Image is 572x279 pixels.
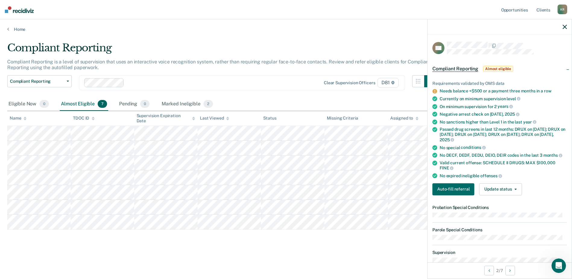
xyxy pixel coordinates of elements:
div: K R [558,5,567,14]
div: 2 / 7 [428,262,572,278]
button: Next Opportunity [505,266,515,275]
span: offenses [480,173,502,178]
div: No expired ineligible [440,173,567,178]
span: 2025 [440,137,454,142]
div: Missing Criteria [327,116,359,121]
div: No DECF, DEDF, DEDU, DEIO, DEIR codes in the last 3 [440,152,567,158]
span: conditions [461,145,485,150]
div: Negative arrest check on [DATE], [440,111,567,117]
a: Navigate to form link [432,183,477,195]
div: Clear supervision officers [324,80,375,85]
a: Needs balance <$500 or a payment three months in a row [440,88,551,93]
div: On minimum supervision for 2 [440,104,567,109]
div: Currently on minimum supervision [440,96,567,101]
div: Compliant Reporting [7,42,436,59]
div: Requirements validated by OMS data [432,81,567,86]
span: months [543,153,562,158]
span: Almost eligible [483,66,513,72]
div: Valid current offense: SCHEDULE II DRUGS: MAX $100,000 [440,160,567,171]
button: Previous Opportunity [484,266,494,275]
span: Compliant Reporting [432,66,478,72]
div: Status [263,116,276,121]
div: Name [10,116,27,121]
div: No special [440,145,567,150]
dt: Parole Special Conditions [432,227,567,232]
dt: Supervision [432,250,567,255]
span: Compliant Reporting [10,79,64,84]
div: Passed drug screens in last 12 months: DRUX on [DATE]; DRUX on [DATE]; DRUX on [DATE]; DRUX on [D... [440,127,567,142]
iframe: Intercom live chat [551,258,566,273]
span: 2025 [505,112,519,117]
span: 0 [40,100,49,108]
div: Pending [118,98,151,111]
div: No sanctions higher than Level 1 in the last [440,119,567,125]
div: Eligible Now [7,98,50,111]
span: 2 [204,100,213,108]
span: FINE [440,165,453,170]
button: Auto-fill referral [432,183,474,195]
div: Assigned to [390,116,419,121]
span: year [523,120,536,124]
span: years [498,104,513,109]
span: D81 [378,78,398,88]
img: Recidiviz [5,6,34,13]
span: 0 [140,100,150,108]
div: Last Viewed [200,116,229,121]
div: TDOC ID [73,116,95,121]
div: Compliant ReportingAlmost eligible [428,59,572,79]
div: Almost Eligible [60,98,108,111]
span: level [507,96,520,101]
span: 7 [98,100,107,108]
div: Supervision Expiration Date [137,113,195,123]
p: Compliant Reporting is a level of supervision that uses an interactive voice recognition system, ... [7,59,430,70]
a: Home [7,27,565,32]
button: Update status [479,183,522,195]
div: Marked Ineligible [160,98,214,111]
dt: Probation Special Conditions [432,205,567,210]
